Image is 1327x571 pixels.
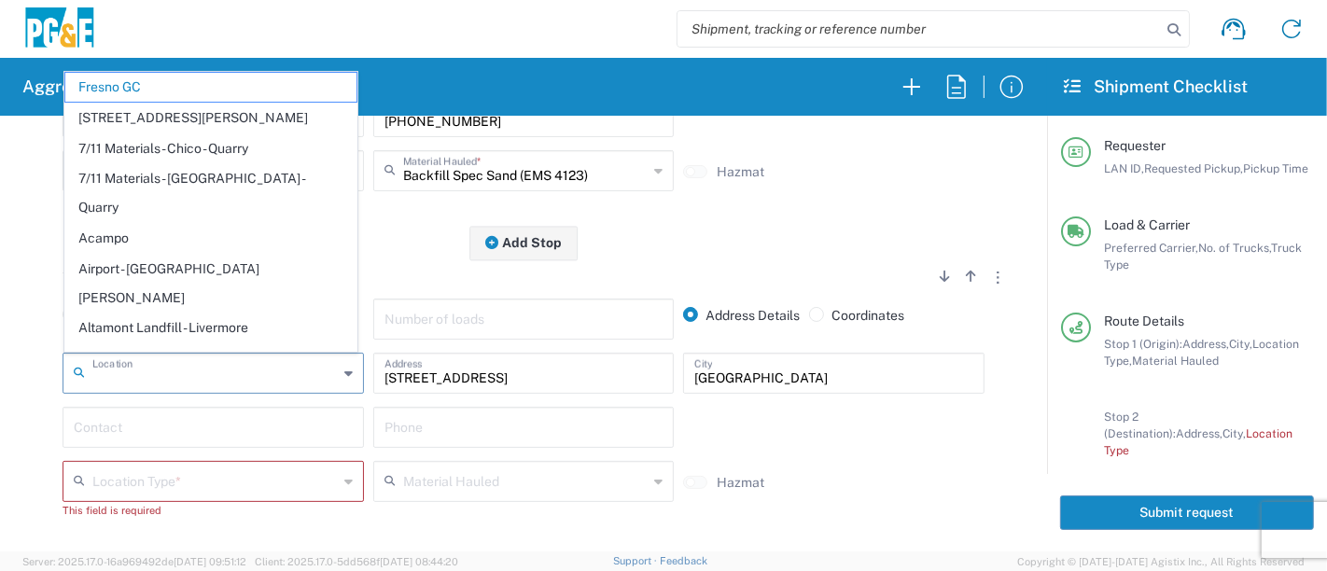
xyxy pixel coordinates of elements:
span: Pickup Time [1243,161,1308,175]
button: Add Stop [469,226,578,260]
span: LAN ID, [1104,161,1144,175]
span: Material Hauled [1132,354,1219,368]
span: Server: 2025.17.0-16a969492de [22,556,246,567]
span: Copyright © [DATE]-[DATE] Agistix Inc., All Rights Reserved [1017,553,1305,570]
span: American Canyon [65,344,357,373]
span: Address, [1182,337,1229,351]
span: [STREET_ADDRESS][PERSON_NAME] [65,104,357,132]
label: Hazmat [717,474,764,491]
span: [DATE] 09:51:12 [174,556,246,567]
span: Preferred Carrier, [1104,241,1198,255]
span: Requested Pickup, [1144,161,1243,175]
label: Hazmat [717,163,764,180]
h2: Shipment Checklist [1064,76,1248,98]
a: Support [613,555,660,566]
span: City, [1229,337,1252,351]
span: Address, [1176,426,1222,440]
button: Submit request [1060,495,1314,530]
span: [DATE] 08:44:20 [380,556,458,567]
span: Stop 2 (Destination): [1104,410,1176,440]
div: This field is required [63,502,364,519]
span: Airport - [GEOGRAPHIC_DATA][PERSON_NAME] [65,255,357,313]
h2: Aggregate & Spoils Shipment Request [22,76,324,98]
span: Requester [1104,138,1166,153]
span: 7/11 Materials - [GEOGRAPHIC_DATA] - Quarry [65,164,357,222]
span: Stop 1 (Origin): [1104,337,1182,351]
label: Coordinates [809,307,904,324]
span: Load & Carrier [1104,217,1190,232]
a: Feedback [660,555,707,566]
label: Address Details [683,307,800,324]
input: Shipment, tracking or reference number [677,11,1161,47]
span: Altamont Landfill - Livermore [65,313,357,342]
span: Route Details [1104,313,1184,328]
span: City, [1222,426,1246,440]
img: pge [22,7,97,51]
span: Acampo [65,224,357,253]
span: Client: 2025.17.0-5dd568f [255,556,458,567]
span: 7/11 Materials - Chico - Quarry [65,134,357,163]
span: No. of Trucks, [1198,241,1271,255]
